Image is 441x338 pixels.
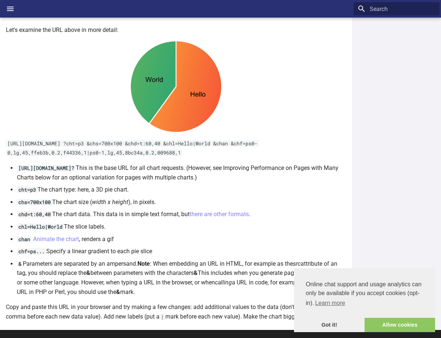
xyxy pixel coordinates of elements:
[17,222,346,232] li: The slice labels.
[17,236,32,243] code: chan
[314,298,346,309] a: learn more about cookies
[137,260,150,267] strong: Note
[6,25,346,35] p: Let's examine the URL above in more detail:
[354,2,440,15] input: Search
[17,165,76,171] code: [URL][DOMAIN_NAME]?
[17,210,346,219] li: The chart data. This data is in simple text format, but .
[6,140,259,156] code: [URL][DOMAIN_NAME] ?cht=p3 &chs=700x100 &chd=t:60,40 &chl=Hello|World &chan &chf=ps0-0,lg,45,ffeb...
[17,199,52,206] code: chs=700x100
[17,185,346,195] li: The chart type: here, a 3D pie chart.
[294,318,365,332] a: dismiss cookie message
[293,260,301,267] em: src
[194,269,198,276] strong: &
[215,279,232,286] em: calling
[159,313,165,320] code: |
[17,235,346,244] li: , renders a gif
[17,259,346,297] li: Parameters are separated by an ampersand. : When embedding an URL in HTML, for example as the att...
[17,186,37,193] code: cht=p3
[365,318,435,332] a: allow cookies
[17,197,346,207] li: The chart size ( ), in pixels.
[294,268,435,332] div: cookieconsent
[190,211,249,218] a: there are other formats
[17,163,346,182] li: This is the base URL for all chart requests. (However, see Improving Performance on Pages with Ma...
[116,288,120,295] strong: &
[33,236,79,243] a: Animate the chart
[86,269,90,276] strong: &
[6,40,346,132] img: chart
[6,302,346,321] p: Copy and paste this URL in your browser and try making a few changes: add additional values to th...
[17,223,64,230] code: chl=Hello|World
[92,199,128,206] em: width x height
[17,248,46,255] code: chf=ps...
[306,280,423,309] span: Online chat support and usage analytics can only be available if you accept cookies (opt-in).
[17,261,23,267] code: &
[17,247,346,256] li: Specify a linear gradient to each pie slice
[17,211,52,218] code: chd=t:60,40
